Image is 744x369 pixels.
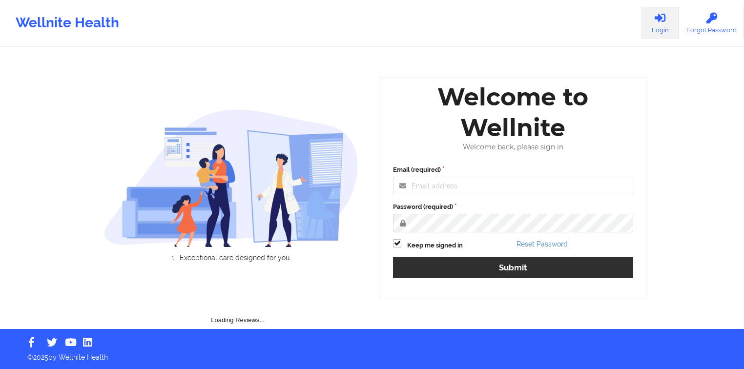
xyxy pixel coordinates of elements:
[386,143,640,151] div: Welcome back, please sign in
[641,7,679,39] a: Login
[517,240,568,248] a: Reset Password
[104,109,359,247] img: wellnite-auth-hero_200.c722682e.png
[407,241,463,250] label: Keep me signed in
[386,82,640,143] div: Welcome to Wellnite
[393,165,633,175] label: Email (required)
[393,257,633,278] button: Submit
[112,254,358,262] li: Exceptional care designed for you.
[104,278,372,325] div: Loading Reviews...
[393,202,633,212] label: Password (required)
[393,177,633,195] input: Email address
[679,7,744,39] a: Forgot Password
[21,346,723,362] p: © 2025 by Wellnite Health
